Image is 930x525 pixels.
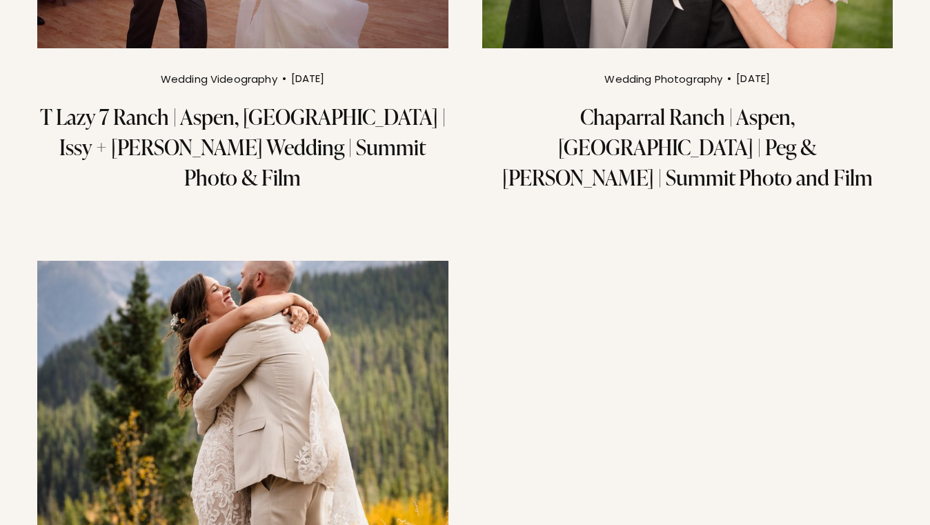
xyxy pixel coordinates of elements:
[291,75,325,85] time: [DATE]
[161,72,277,89] a: Wedding Videography
[40,101,446,190] a: T Lazy 7 Ranch | Aspen, [GEOGRAPHIC_DATA] | Issy + [PERSON_NAME] Wedding | Summit Photo & Film
[604,72,722,89] a: Wedding Photography
[736,75,770,85] time: [DATE]
[502,101,873,190] a: Chaparral Ranch | Aspen, [GEOGRAPHIC_DATA] | Peg & [PERSON_NAME] | Summit Photo and Film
